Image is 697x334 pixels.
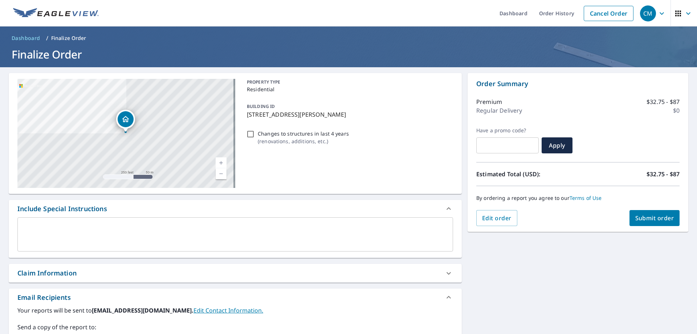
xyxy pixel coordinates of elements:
[216,157,227,168] a: Current Level 17, Zoom In
[476,170,578,178] p: Estimated Total (USD):
[258,130,349,137] p: Changes to structures in last 4 years
[13,8,99,19] img: EV Logo
[216,168,227,179] a: Current Level 17, Zoom Out
[9,200,462,217] div: Include Special Instructions
[673,106,680,115] p: $0
[476,127,539,134] label: Have a promo code?
[247,110,450,119] p: [STREET_ADDRESS][PERSON_NAME]
[635,214,674,222] span: Submit order
[9,289,462,306] div: Email Recipients
[476,195,680,201] p: By ordering a report you agree to our
[17,323,453,331] label: Send a copy of the report to:
[570,194,602,201] a: Terms of Use
[9,32,688,44] nav: breadcrumb
[12,35,40,42] span: Dashboard
[9,264,462,282] div: Claim Information
[9,47,688,62] h1: Finalize Order
[17,306,453,315] label: Your reports will be sent to
[647,97,680,106] p: $32.75 - $87
[476,79,680,89] p: Order Summary
[247,103,275,109] p: BUILDING ID
[476,210,517,226] button: Edit order
[247,79,450,85] p: PROPERTY TYPE
[17,204,107,214] div: Include Special Instructions
[482,214,511,222] span: Edit order
[542,137,572,153] button: Apply
[584,6,633,21] a: Cancel Order
[9,32,43,44] a: Dashboard
[258,137,349,145] p: ( renovations, additions, etc. )
[476,97,502,106] p: Premium
[17,293,71,302] div: Email Recipients
[640,5,656,21] div: CM
[476,106,522,115] p: Regular Delivery
[46,34,48,43] li: /
[547,141,567,149] span: Apply
[92,306,193,314] b: [EMAIL_ADDRESS][DOMAIN_NAME].
[51,35,86,42] p: Finalize Order
[647,170,680,178] p: $32.75 - $87
[116,110,135,132] div: Dropped pin, building 1, Residential property, 2283 Piper Dr Arnold, MO 63010
[17,268,77,278] div: Claim Information
[193,306,263,314] a: EditContactInfo
[629,210,680,226] button: Submit order
[247,85,450,93] p: Residential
